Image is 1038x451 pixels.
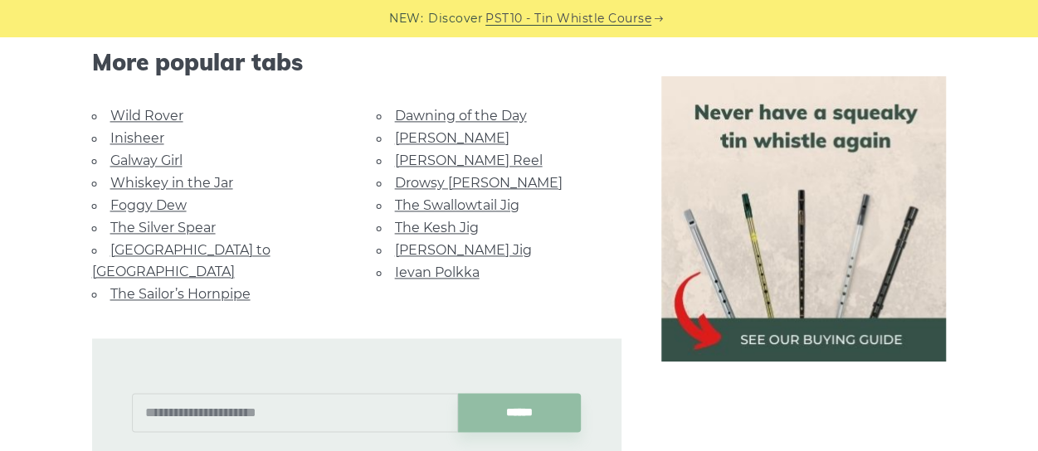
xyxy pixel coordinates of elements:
a: PST10 - Tin Whistle Course [485,9,651,28]
a: Foggy Dew [110,197,187,213]
a: [PERSON_NAME] Jig [395,242,532,258]
span: NEW: [389,9,423,28]
a: [PERSON_NAME] [395,130,509,146]
span: More popular tabs [92,48,621,76]
a: Galway Girl [110,153,183,168]
a: The Kesh Jig [395,220,479,235]
a: Inisheer [110,130,164,146]
a: Wild Rover [110,108,183,124]
a: Ievan Polkka [395,264,480,280]
a: The Swallowtail Jig [395,197,519,213]
img: tin whistle buying guide [661,76,947,361]
a: The Sailor’s Hornpipe [110,286,251,302]
span: Discover [428,9,483,28]
a: Whiskey in the Jar [110,175,233,191]
a: The Silver Spear [110,220,216,235]
a: [PERSON_NAME] Reel [395,153,543,168]
a: [GEOGRAPHIC_DATA] to [GEOGRAPHIC_DATA] [92,242,270,279]
a: Drowsy [PERSON_NAME] [395,175,563,191]
a: Dawning of the Day [395,108,527,124]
